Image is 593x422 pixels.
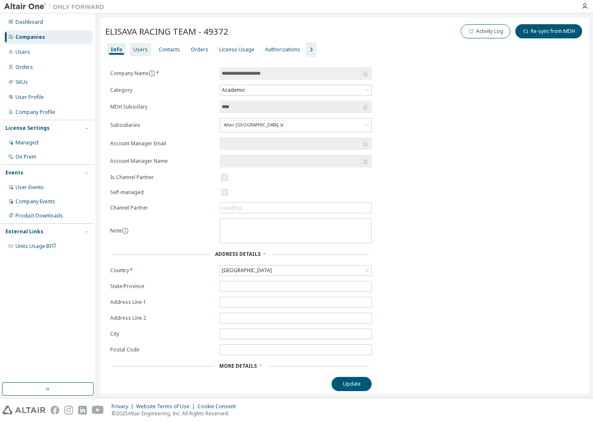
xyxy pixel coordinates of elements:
[3,406,46,414] img: altair_logo.svg
[110,104,215,110] label: MDH Subsidary
[110,299,215,306] label: Address Line 1
[110,189,215,196] label: Self-managed
[15,184,44,191] div: User Events
[220,266,273,275] div: [GEOGRAPHIC_DATA]
[222,205,245,211] div: Loading...
[110,70,215,77] label: Company Name
[92,406,104,414] img: youtube.svg
[78,406,87,414] img: linkedin.svg
[105,25,228,37] span: ELISAVA RACING TEAM - 49372
[51,406,59,414] img: facebook.svg
[110,346,215,353] label: Postal Code
[15,79,28,86] div: SKUs
[219,362,257,369] span: More Details
[15,243,56,250] span: Units Usage BI
[219,46,254,53] div: License Usage
[111,46,122,53] div: Info
[222,120,287,130] div: Altair [GEOGRAPHIC_DATA]
[110,267,215,274] label: Country
[112,410,241,417] p: © 2025 Altair Engineering, Inc. All Rights Reserved.
[15,154,36,160] div: On Prem
[15,212,63,219] div: Product Downloads
[5,228,43,235] div: External Links
[133,46,148,53] div: Users
[15,139,38,146] div: Managed
[110,158,215,164] label: Account Manager Name
[265,46,300,53] div: Authorizations
[110,122,215,129] label: Subsidiaries
[332,377,372,391] button: Update
[15,109,55,116] div: Company Profile
[64,406,73,414] img: instagram.svg
[15,49,30,56] div: Users
[159,46,180,53] div: Contacts
[220,85,371,95] div: Academic
[110,283,215,290] label: State/Province
[198,403,241,410] div: Cookie Consent
[220,203,371,213] div: Loading...
[461,24,510,38] button: Activity Log
[220,265,371,275] div: [GEOGRAPHIC_DATA]
[215,250,261,258] span: Address Details
[110,87,215,93] label: Category
[15,198,55,205] div: Company Events
[515,24,582,38] button: Re-sync from MDH
[191,46,208,53] div: Orders
[110,315,215,321] label: Address Line 2
[110,331,215,337] label: City
[112,403,136,410] div: Privacy
[220,86,246,95] div: Academic
[5,169,23,176] div: Events
[136,403,198,410] div: Website Terms of Use
[5,125,50,131] div: License Settings
[4,3,109,11] img: Altair One
[110,227,122,234] label: Note
[220,119,371,132] div: Altair [GEOGRAPHIC_DATA]
[15,19,43,25] div: Dashboard
[15,34,45,40] div: Companies
[110,140,215,147] label: Account Manager Email
[15,94,44,101] div: User Profile
[122,227,129,234] button: information
[15,64,33,71] div: Orders
[149,70,155,77] button: information
[110,174,215,181] label: Is Channel Partner
[110,205,215,211] label: Channel Partner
